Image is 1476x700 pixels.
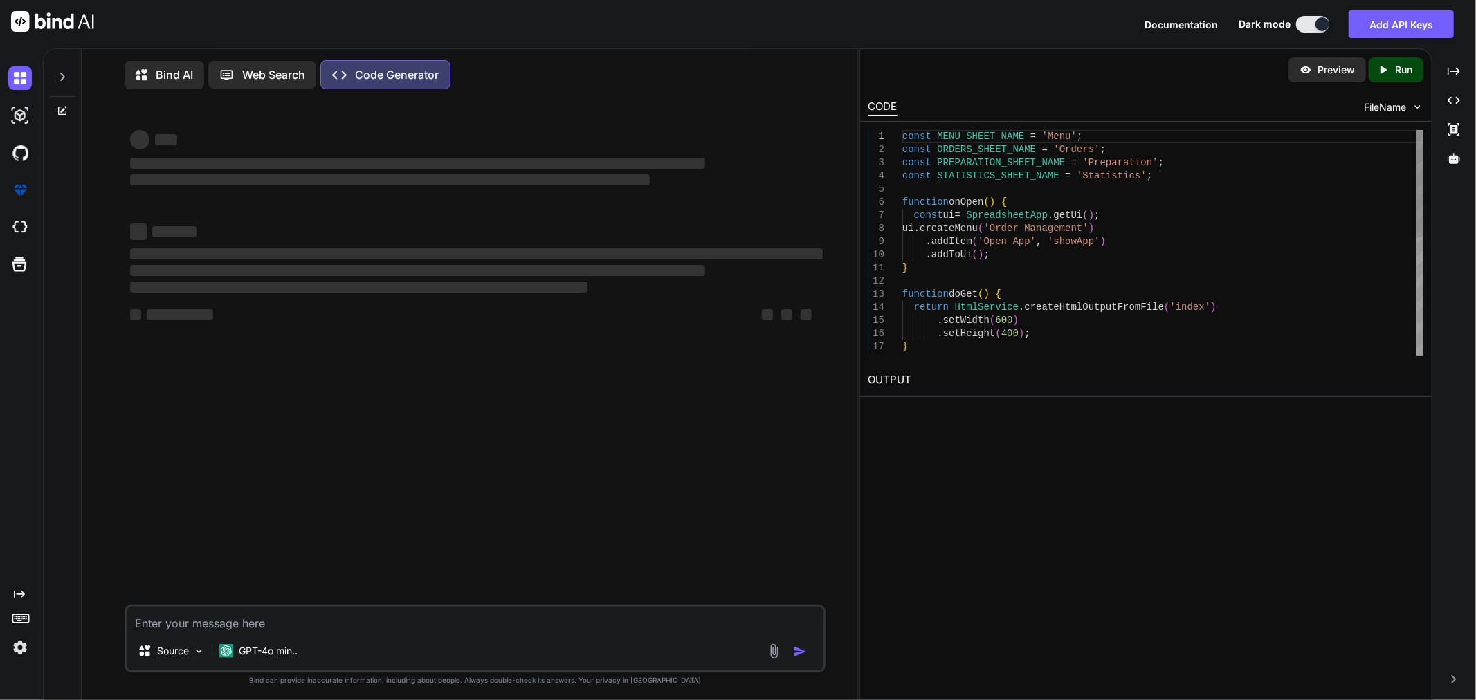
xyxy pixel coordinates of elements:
[1145,19,1218,30] span: Documentation
[766,643,782,659] img: attachment
[995,328,1001,339] span: (
[193,645,205,657] img: Pick Models
[1019,328,1024,339] span: )
[913,223,919,234] span: .
[925,236,931,247] span: .
[913,302,948,313] span: return
[868,340,884,353] div: 17
[1019,302,1024,313] span: .
[931,249,972,260] span: addToUi
[1001,196,1006,208] span: {
[868,156,884,169] div: 3
[902,262,908,273] span: }
[868,248,884,261] div: 10
[793,645,807,658] img: icon
[902,157,931,168] span: const
[1053,210,1082,221] span: getUi
[902,170,931,181] span: const
[130,174,650,185] span: ‌
[949,196,983,208] span: onOpen
[8,216,32,239] img: cloudideIcon
[1065,170,1070,181] span: =
[1036,236,1041,247] span: ,
[1048,236,1100,247] span: 'showApp'
[130,282,587,293] span: ‌
[801,309,812,320] span: ‌
[1082,210,1088,221] span: (
[1088,223,1093,234] span: )
[937,328,942,339] span: .
[1239,17,1291,31] span: Dark mode
[868,130,884,143] div: 1
[868,183,884,196] div: 5
[781,309,792,320] span: ‌
[978,288,983,300] span: (
[1158,157,1163,168] span: ;
[1412,101,1423,113] img: chevron down
[868,314,884,327] div: 15
[1364,100,1406,114] span: FileName
[1077,131,1082,142] span: ;
[902,196,949,208] span: function
[1053,144,1100,155] span: 'Orders'
[130,223,147,240] span: ‌
[130,130,149,149] span: ‌
[966,210,1048,221] span: SpreadsheetApp
[983,249,989,260] span: ;
[1349,10,1454,38] button: Add API Keys
[1041,131,1076,142] span: 'Menu'
[868,275,884,288] div: 12
[1077,170,1147,181] span: 'Statistics'
[157,644,189,658] p: Source
[978,249,983,260] span: )
[920,223,978,234] span: createMenu
[978,236,1036,247] span: 'Open App'
[954,302,1018,313] span: HtmlService
[902,288,949,300] span: function
[937,170,1059,181] span: STATISTICS_SHEET_NAME
[239,644,298,658] p: GPT-4o min..
[8,141,32,165] img: githubDark
[8,66,32,90] img: darkChat
[983,288,989,300] span: )
[130,309,141,320] span: ‌
[983,223,1088,234] span: 'Order Management'
[868,235,884,248] div: 9
[8,636,32,659] img: settings
[925,249,931,260] span: .
[868,222,884,235] div: 8
[156,66,193,83] p: Bind AI
[868,169,884,183] div: 4
[942,328,995,339] span: setHeight
[1318,63,1355,77] p: Preview
[130,158,705,169] span: ‌
[1012,315,1018,326] span: )
[147,309,213,320] span: ‌
[868,353,884,367] div: 18
[868,288,884,301] div: 13
[1024,302,1164,313] span: createHtmlOutputFromFile
[868,209,884,222] div: 7
[942,315,989,326] span: setWidth
[937,315,942,326] span: .
[913,210,942,221] span: const
[995,315,1012,326] span: 600
[8,104,32,127] img: darkAi-studio
[1048,210,1053,221] span: .
[219,644,233,658] img: GPT-4o mini
[868,327,884,340] div: 16
[954,210,960,221] span: =
[937,157,1065,168] span: PREPARATION_SHEET_NAME
[1210,302,1216,313] span: )
[1146,170,1151,181] span: ;
[1030,131,1035,142] span: =
[1100,236,1105,247] span: )
[937,144,1036,155] span: ORDERS_SHEET_NAME
[1001,328,1018,339] span: 400
[1082,157,1158,168] span: 'Preparation'
[130,248,823,259] span: ‌
[125,675,826,685] p: Bind can provide inaccurate information, including about people. Always double-check its answers....
[949,288,978,300] span: doGet
[1094,210,1100,221] span: ;
[972,236,977,247] span: (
